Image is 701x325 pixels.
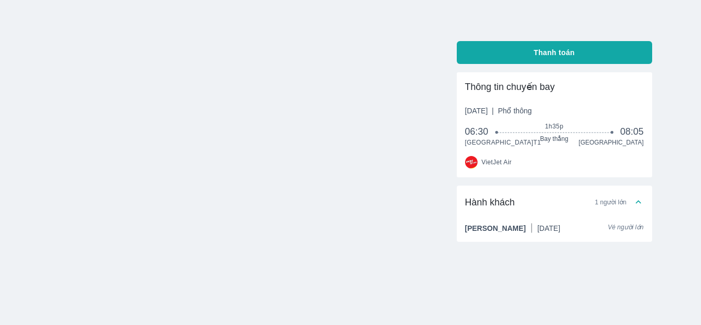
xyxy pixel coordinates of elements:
span: Phổ thông [498,107,532,115]
span: Hành khách [465,196,515,209]
span: [DATE] [537,224,560,232]
span: 06:30 [465,125,497,138]
span: Bay thẳng [497,135,612,143]
span: [PERSON_NAME] [465,223,526,233]
span: Thanh toán [534,47,575,58]
div: Hành khách1 người lớn [457,186,652,219]
span: 1h35p [497,122,612,131]
button: Thanh toán [457,41,652,64]
div: Hành khách1 người lớn [457,219,652,242]
span: 08:05 [620,125,643,138]
span: | [492,107,494,115]
span: VietJet Air [482,158,512,166]
span: Vé người lớn [608,223,644,233]
span: 1 người lớn [595,198,627,206]
span: [DATE] [465,106,532,116]
div: Thông tin chuyến bay [465,81,644,93]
